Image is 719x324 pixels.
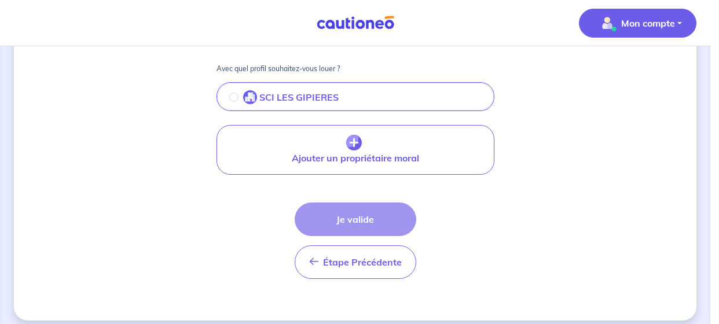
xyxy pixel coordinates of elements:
img: Cautioneo [312,16,399,30]
span: Étape Précédente [323,256,402,268]
img: illu_account_valid_menu.svg [598,14,617,32]
img: archivate [346,135,362,151]
img: illu_company.svg [243,90,257,104]
button: illu_account_valid_menu.svgMon compte [579,9,696,38]
p: Mon compte [621,16,675,30]
button: Étape Précédente [295,245,416,279]
p: SCI LES GIPIERES [259,90,339,104]
button: Ajouter un propriétaire moral [217,125,494,175]
button: SCI LES GIPIERES [218,86,493,110]
p: Avec quel profil souhaitez-vous louer ? [217,65,494,73]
